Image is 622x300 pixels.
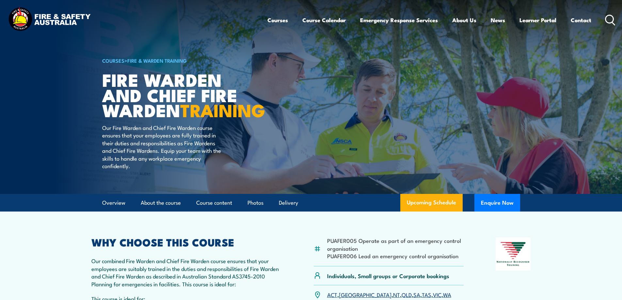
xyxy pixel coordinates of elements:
a: Emergency Response Services [360,11,438,29]
a: Fire & Warden Training [127,57,187,64]
p: Our combined Fire Warden and Chief Fire Warden course ensures that your employees are suitably tr... [91,257,282,288]
a: Course content [196,194,232,212]
img: Nationally Recognised Training logo. [496,237,531,271]
a: COURSES [102,57,124,64]
li: PUAFER006 Lead an emergency control organisation [327,252,464,260]
h6: > [102,56,263,64]
li: PUAFER005 Operate as part of an emergency control organisation [327,237,464,252]
a: Contact [571,11,591,29]
a: Delivery [279,194,298,212]
a: News [491,11,505,29]
a: Learner Portal [519,11,556,29]
button: Enquire Now [474,194,520,212]
h1: Fire Warden and Chief Fire Warden [102,72,263,118]
a: SA [413,291,420,298]
a: Overview [102,194,125,212]
p: , , , , , , , [327,291,451,298]
strong: TRAINING [180,96,265,123]
a: QLD [402,291,412,298]
a: NT [393,291,400,298]
a: WA [443,291,451,298]
h2: WHY CHOOSE THIS COURSE [91,237,282,246]
a: About the course [141,194,181,212]
a: ACT [327,291,337,298]
a: TAS [422,291,431,298]
a: About Us [452,11,476,29]
p: Individuals, Small groups or Corporate bookings [327,272,449,279]
a: Upcoming Schedule [400,194,463,212]
a: VIC [433,291,441,298]
p: Our Fire Warden and Chief Fire Warden course ensures that your employees are fully trained in the... [102,124,221,169]
a: [GEOGRAPHIC_DATA] [339,291,391,298]
a: Photos [247,194,263,212]
a: Course Calendar [302,11,346,29]
a: Courses [267,11,288,29]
